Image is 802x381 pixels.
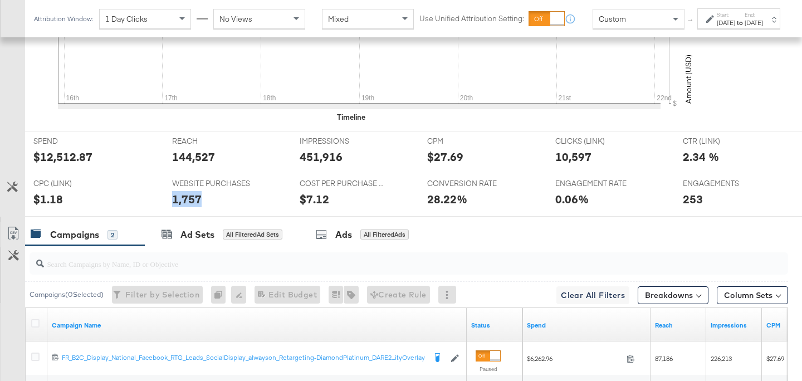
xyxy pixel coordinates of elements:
span: 1 Day Clicks [105,14,148,24]
span: CLICKS (LINK) [555,136,639,146]
span: REACH [172,136,256,146]
span: ENGAGEMENTS [683,178,766,189]
button: Breakdowns [638,286,708,304]
span: 226,213 [711,354,732,363]
div: 0 [211,286,231,304]
div: Timeline [337,112,365,123]
div: Campaigns ( 0 Selected) [30,290,104,300]
div: [DATE] [717,18,735,27]
span: No Views [219,14,252,24]
a: Shows the current state of your Ad Campaign. [471,321,518,330]
div: 10,597 [555,149,591,165]
div: $27.69 [427,149,463,165]
div: 253 [683,191,703,207]
div: $12,512.87 [33,149,92,165]
div: 2.34 % [683,149,719,165]
span: ↑ [686,19,696,23]
span: Custom [599,14,626,24]
div: Ads [335,228,352,241]
span: $27.69 [766,354,784,363]
strong: to [735,18,745,27]
label: End: [745,11,763,18]
a: The number of people your ad was served to. [655,321,702,330]
span: Mixed [328,14,349,24]
div: 451,916 [300,149,343,165]
span: CONVERSION RATE [427,178,511,189]
div: 28.22% [427,191,467,207]
label: Use Unified Attribution Setting: [419,13,524,24]
span: $6,262.96 [527,354,622,363]
div: All Filtered Ad Sets [223,229,282,240]
span: 87,186 [655,354,673,363]
a: The total amount spent to date. [527,321,646,330]
div: Campaigns [50,228,99,241]
div: 144,527 [172,149,215,165]
label: Start: [717,11,735,18]
span: Clear All Filters [561,289,625,302]
div: Ad Sets [180,228,214,241]
div: All Filtered Ads [360,229,409,240]
a: Your campaign name. [52,321,462,330]
div: [DATE] [745,18,763,27]
button: Column Sets [717,286,788,304]
span: CTR (LINK) [683,136,766,146]
text: Amount (USD) [683,55,693,104]
div: 1,757 [172,191,202,207]
span: CPM [427,136,511,146]
span: ENGAGEMENT RATE [555,178,639,189]
span: IMPRESSIONS [300,136,383,146]
div: 2 [107,230,118,240]
div: FR_B2C_Display_National_Facebook_RTG_Leads_SocialDisplay_alwayson_Retargeting-DiamondPlatinum_DAR... [62,353,426,362]
div: $1.18 [33,191,63,207]
span: COST PER PURCHASE (WEBSITE EVENTS) [300,178,383,189]
button: Clear All Filters [556,286,629,304]
span: SPEND [33,136,117,146]
label: Paused [476,365,501,373]
div: $7.12 [300,191,329,207]
div: Attribution Window: [33,15,94,23]
div: 0.06% [555,191,589,207]
span: CPC (LINK) [33,178,117,189]
span: WEBSITE PURCHASES [172,178,256,189]
input: Search Campaigns by Name, ID or Objective [44,248,721,270]
a: FR_B2C_Display_National_Facebook_RTG_Leads_SocialDisplay_alwayson_Retargeting-DiamondPlatinum_DAR... [62,353,426,364]
a: The number of times your ad was served. On mobile apps an ad is counted as served the first time ... [711,321,757,330]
